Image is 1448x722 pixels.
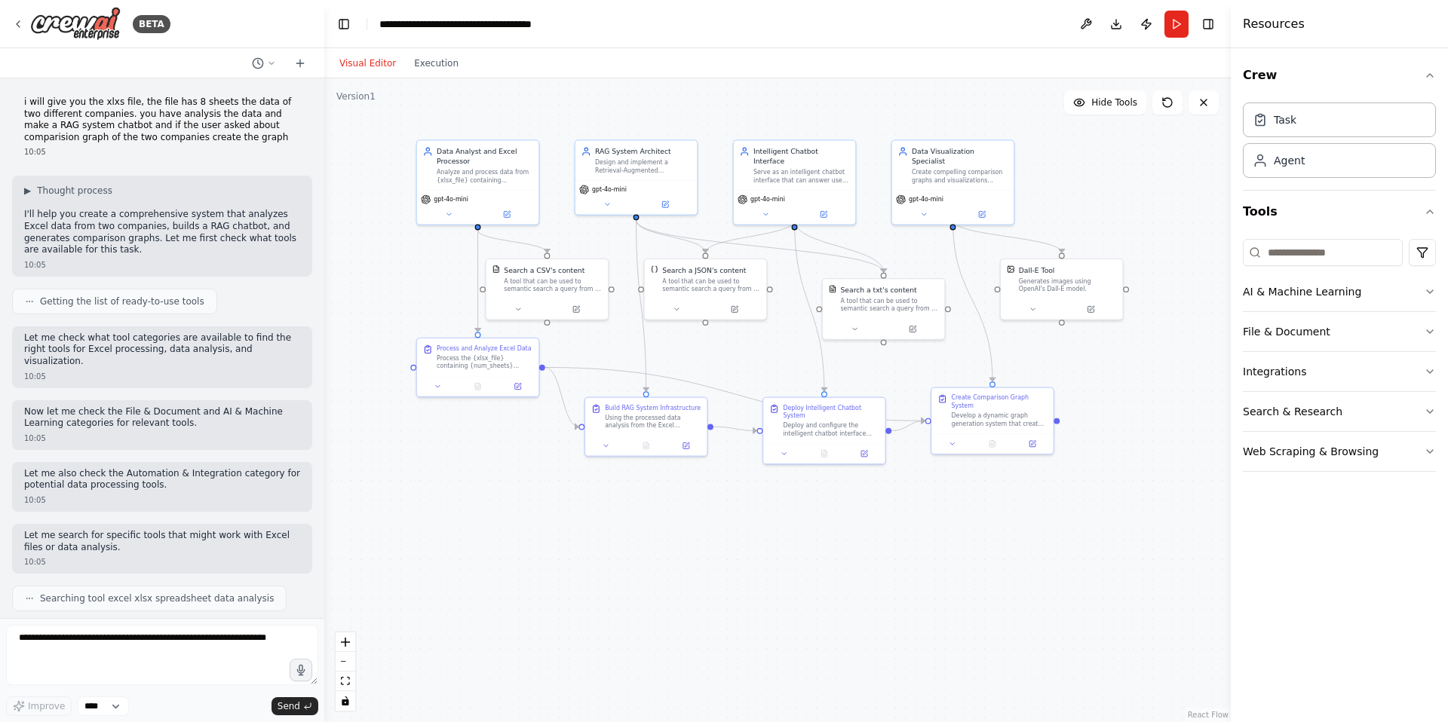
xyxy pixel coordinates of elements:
[595,158,691,174] div: Design and implement a Retrieval-Augmented Generation (RAG) system using the processed company da...
[434,195,468,203] span: gpt-4o-mini
[885,323,940,335] button: Open in side panel
[931,387,1054,454] div: Create Comparison Graph SystemDevelop a dynamic graph generation system that creates comparison v...
[1000,259,1124,320] div: DallEToolDall-E ToolGenerates images using OpenAI's Dall-E model.
[783,404,879,420] div: Deploy Intelligent Chatbot System
[504,265,584,275] div: Search a CSV's content
[405,54,468,72] button: Execution
[1243,15,1305,33] h4: Resources
[1064,90,1146,115] button: Hide Tools
[28,700,65,712] span: Improve
[841,285,917,295] div: Search a txt's content
[437,168,532,184] div: Analyze and process data from {xlsx_file} containing {num_sheets} sheets with data from two compa...
[246,54,282,72] button: Switch to previous chat
[822,278,946,340] div: TXTSearchToolSearch a txt's contentA tool that can be used to semantic search a query from a txt'...
[605,414,701,430] div: Using the processed data analysis from the Excel processing task, design and implement a comprehe...
[912,146,1008,166] div: Data Visualization Specialist
[732,139,856,225] div: Intelligent Chatbot InterfaceServe as an intelligent chatbot interface that can answer user quest...
[631,220,651,391] g: Edge from 77de3713-b7ab-481a-b4cb-b1a4bf7de52b to 1caa84dd-7c2f-45f4-a7ce-eab8d27d7f23
[24,371,300,382] div: 10:05
[485,259,609,320] div: CSVSearchToolSearch a CSV's contentA tool that can be used to semantic search a query from a CSV'...
[803,448,845,460] button: No output available
[1019,265,1055,275] div: Dall-E Tool
[501,381,535,393] button: Open in side panel
[30,7,121,41] img: Logo
[492,265,500,273] img: CSVSearchTool
[1007,265,1014,273] img: DallETool
[1243,392,1436,431] button: Search & Research
[1015,438,1049,450] button: Open in side panel
[1188,711,1229,719] a: React Flow attribution
[1274,112,1296,127] div: Task
[1243,191,1436,233] button: Tools
[954,209,1010,221] button: Open in side panel
[336,632,355,711] div: React Flow controls
[24,185,112,197] button: ▶Thought process
[24,556,300,568] div: 10:05
[829,285,836,292] img: TXTSearchTool
[336,652,355,672] button: zoom out
[1243,432,1436,471] button: Web Scraping & Browsing
[891,139,1014,225] div: Data Visualization SpecialistCreate compelling comparison graphs and visualizations between {comp...
[37,185,112,197] span: Thought process
[625,440,667,452] button: No output available
[783,421,879,437] div: Deploy and configure the intelligent chatbot interface using the established RAG system. Implemen...
[753,146,849,166] div: Intelligent Chatbot Interface
[40,592,274,604] span: Searching tool excel xlsx spreadsheet data analysis
[847,448,881,460] button: Open in side panel
[584,397,708,457] div: Build RAG System InfrastructureUsing the processed data analysis from the Excel processing task, ...
[1243,272,1436,311] button: AI & Machine Learning
[40,295,204,307] span: Getting the list of ready-to-use tools
[605,404,701,411] div: Build RAG System Infrastructure
[290,659,312,681] button: Click to speak your automation idea
[1243,54,1436,96] button: Crew
[333,14,354,35] button: Hide left sidebar
[24,332,300,368] p: Let me check what tool categories are available to find the right tools for Excel processing, dat...
[762,397,886,465] div: Deploy Intelligent Chatbot SystemDeploy and configure the intelligent chatbot interface using the...
[330,54,405,72] button: Visual Editor
[841,297,939,313] div: A tool that can be used to semantic search a query from a txt's content.
[1243,352,1436,391] button: Integrations
[416,338,540,397] div: Process and Analyze Excel DataProcess the {xlsx_file} containing {num_sheets} sheets with data fr...
[437,344,531,352] div: Process and Analyze Excel Data
[1243,96,1436,190] div: Crew
[637,198,693,210] button: Open in side panel
[437,354,532,370] div: Process the {xlsx_file} containing {num_sheets} sheets with data from {company1} and {company2}. ...
[548,303,604,315] button: Open in side panel
[24,259,300,271] div: 10:05
[6,696,72,716] button: Improve
[971,438,1014,450] button: No output available
[1274,153,1305,168] div: Agent
[948,220,1066,252] g: Edge from 8d0386fd-8e27-49c0-b572-8c302e645057 to 90d60534-200a-414c-96c9-739883ccfcfa
[24,494,300,506] div: 10:05
[790,220,888,273] g: Edge from 4aa6bee5-230f-4116-b141-cd8c20360a75 to 5f811646-a9ec-4a83-94fa-198363195bab
[24,209,300,255] p: I'll help you create a comprehensive system that analyzes Excel data from two companies, builds a...
[753,168,849,184] div: Serve as an intelligent chatbot interface that can answer user questions about {company1} and {co...
[574,139,698,215] div: RAG System ArchitectDesign and implement a Retrieval-Augmented Generation (RAG) system using the ...
[416,139,540,225] div: Data Analyst and Excel ProcessorAnalyze and process data from {xlsx_file} containing {num_sheets}...
[948,220,998,381] g: Edge from 8d0386fd-8e27-49c0-b572-8c302e645057 to 58b8c9ba-c5a1-42a1-99fe-48725a9cebfb
[24,530,300,553] p: Let me search for specific tools that might work with Excel files or data analysis.
[24,146,300,158] div: 10:05
[951,394,1047,410] div: Create Comparison Graph System
[1243,233,1436,484] div: Tools
[951,411,1047,427] div: Develop a dynamic graph generation system that creates comparison visualizations between {company...
[1019,277,1117,293] div: Generates images using OpenAI's Dall-E model.
[796,209,851,221] button: Open in side panel
[1091,96,1137,109] span: Hide Tools
[473,230,483,332] g: Edge from e5ba8cef-6bb9-4c1b-8504-7730b499f297 to b052b7b3-e740-4fb7-9673-785d795475ac
[504,277,602,293] div: A tool that can be used to semantic search a query from a CSV's content.
[133,15,170,33] div: BETA
[473,230,552,252] g: Edge from e5ba8cef-6bb9-4c1b-8504-7730b499f297 to e2e2425b-260b-452f-be60-bde2240742e5
[336,632,355,652] button: zoom in
[545,363,925,426] g: Edge from b052b7b3-e740-4fb7-9673-785d795475ac to 58b8c9ba-c5a1-42a1-99fe-48725a9cebfb
[595,146,691,156] div: RAG System Architect
[1243,312,1436,351] button: File & Document
[912,168,1008,184] div: Create compelling comparison graphs and visualizations between {company1} and {company2} when req...
[545,363,579,432] g: Edge from b052b7b3-e740-4fb7-9673-785d795475ac to 1caa84dd-7c2f-45f4-a7ce-eab8d27d7f23
[278,700,300,712] span: Send
[288,54,312,72] button: Start a new chat
[437,146,532,166] div: Data Analyst and Excel Processor
[891,416,925,436] g: Edge from 025f3165-fdd1-46fd-a384-4f63e326b9b9 to 58b8c9ba-c5a1-42a1-99fe-48725a9cebfb
[336,90,376,102] div: Version 1
[479,209,535,221] button: Open in side panel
